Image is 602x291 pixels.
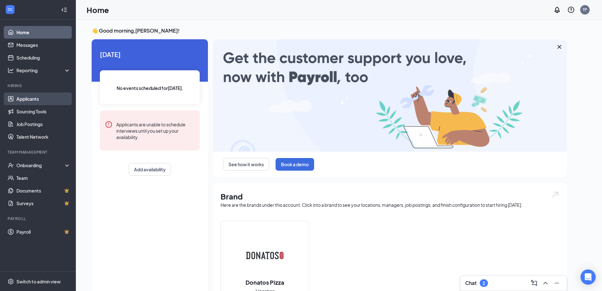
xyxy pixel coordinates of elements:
a: Talent Network [16,130,70,143]
div: Applicants are unable to schedule interviews until you set up your availability. [116,121,195,140]
a: Messages [16,39,70,51]
div: 2 [483,281,485,286]
div: Switch to admin view [16,278,61,285]
img: open.6027fd2a22e1237b5b06.svg [551,191,559,198]
button: ChevronUp [540,278,550,288]
h1: Home [87,4,109,15]
svg: Minimize [553,279,561,287]
a: Sourcing Tools [16,105,70,118]
svg: Settings [8,278,14,285]
h3: 👋 Good morning, [PERSON_NAME] ! [92,27,567,34]
svg: Error [105,121,112,128]
h1: Brand [221,191,559,202]
a: Applicants [16,92,70,105]
h3: Chat [465,280,477,287]
svg: Analysis [8,67,14,73]
a: Team [16,172,70,184]
a: Home [16,26,70,39]
button: Minimize [552,278,562,288]
svg: WorkstreamLogo [7,6,13,13]
span: [DATE] [100,49,200,59]
div: Open Intercom Messenger [581,269,596,285]
div: Hiring [8,83,69,88]
a: Scheduling [16,51,70,64]
a: PayrollCrown [16,225,70,238]
div: Team Management [8,149,69,155]
img: payroll-large.gif [213,39,567,152]
a: Job Postings [16,118,70,130]
img: Donatos Pizza [245,235,285,276]
svg: Collapse [61,7,67,13]
button: See how it works [223,158,269,171]
div: Onboarding [16,162,65,168]
button: ComposeMessage [529,278,539,288]
svg: Notifications [553,6,561,14]
svg: UserCheck [8,162,14,168]
a: DocumentsCrown [16,184,70,197]
svg: ComposeMessage [530,279,538,287]
div: TP [583,7,587,12]
button: Book a demo [276,158,314,171]
div: Here are the brands under this account. Click into a brand to see your locations, managers, job p... [221,202,559,208]
svg: Cross [556,43,563,51]
a: SurveysCrown [16,197,70,210]
div: Reporting [16,67,71,73]
svg: ChevronUp [542,279,549,287]
svg: QuestionInfo [567,6,575,14]
button: Add availability [129,163,171,176]
span: No events scheduled for [DATE] . [117,85,183,92]
h2: Donatos Pizza [239,278,290,286]
div: Payroll [8,216,69,221]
